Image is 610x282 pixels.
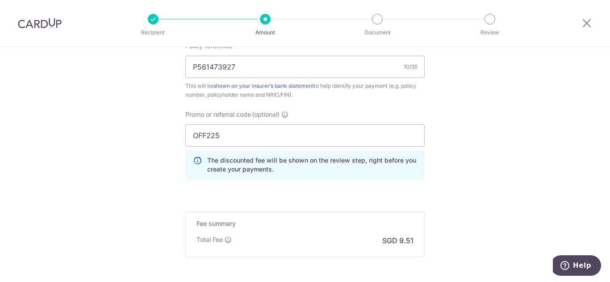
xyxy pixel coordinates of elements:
p: Recipient [120,28,186,37]
img: CardUp [18,18,62,29]
p: Amount [232,28,298,37]
span: (optional) [252,110,280,119]
p: Review [457,28,523,37]
iframe: Opens a widget where you can find more information [553,255,601,278]
span: Promo or referral code [185,110,251,119]
p: Total Fee [196,235,223,244]
p: SGD 9.51 [382,235,414,246]
div: 10/35 [404,62,418,71]
h5: Fee summary [196,219,414,228]
p: Document [344,28,410,37]
div: This will be to help identify your payment (e.g. policy number, policyholder name and NRIC/FIN). [185,82,425,99]
a: shown on your insurer’s bank statement [213,82,314,89]
p: The discounted fee will be shown on the review step, right before you create your payments. [207,156,417,174]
